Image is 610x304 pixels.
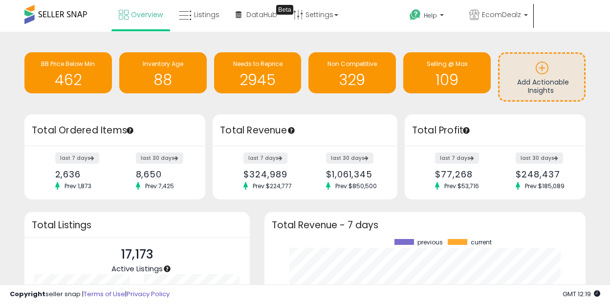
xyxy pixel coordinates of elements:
[24,52,112,93] a: BB Price Below Min 462
[55,169,108,179] div: 2,636
[140,182,179,190] span: Prev: 7,425
[143,60,183,68] span: Inventory Age
[248,182,297,190] span: Prev: $224,777
[126,126,134,135] div: Tooltip anchor
[131,10,163,20] span: Overview
[60,182,96,190] span: Prev: 1,873
[439,182,484,190] span: Prev: $53,716
[124,72,202,88] h1: 88
[243,169,298,179] div: $324,989
[313,72,391,88] h1: 329
[435,152,479,164] label: last 7 days
[163,264,172,273] div: Tooltip anchor
[516,152,563,164] label: last 30 days
[243,152,287,164] label: last 7 days
[136,152,183,164] label: last 30 days
[111,245,163,264] p: 17,173
[462,126,471,135] div: Tooltip anchor
[136,169,189,179] div: 8,650
[111,263,163,274] span: Active Listings
[563,289,600,299] span: 2025-10-13 12:19 GMT
[55,152,99,164] label: last 7 days
[408,72,486,88] h1: 109
[194,10,219,20] span: Listings
[412,124,578,137] h3: Total Profit
[403,52,491,93] a: Selling @ Max 109
[409,9,421,21] i: Get Help
[402,1,460,32] a: Help
[471,239,492,246] span: current
[233,60,283,68] span: Needs to Reprice
[516,169,568,179] div: $248,437
[308,52,396,93] a: Non Competitive 329
[84,289,125,299] a: Terms of Use
[276,5,293,15] div: Tooltip anchor
[326,152,373,164] label: last 30 days
[326,169,380,179] div: $1,061,345
[424,11,437,20] span: Help
[220,124,390,137] h3: Total Revenue
[500,54,584,100] a: Add Actionable Insights
[272,221,578,229] h3: Total Revenue - 7 days
[287,126,296,135] div: Tooltip anchor
[219,72,297,88] h1: 2945
[127,289,170,299] a: Privacy Policy
[517,77,569,96] span: Add Actionable Insights
[29,72,107,88] h1: 462
[520,182,569,190] span: Prev: $185,089
[32,221,242,229] h3: Total Listings
[246,10,277,20] span: DataHub
[10,289,45,299] strong: Copyright
[327,60,377,68] span: Non Competitive
[41,60,95,68] span: BB Price Below Min
[427,60,468,68] span: Selling @ Max
[330,182,382,190] span: Prev: $850,500
[417,239,443,246] span: previous
[119,52,207,93] a: Inventory Age 88
[435,169,488,179] div: $77,268
[482,10,521,20] span: EcomDealz
[32,124,198,137] h3: Total Ordered Items
[10,290,170,299] div: seller snap | |
[214,52,302,93] a: Needs to Reprice 2945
